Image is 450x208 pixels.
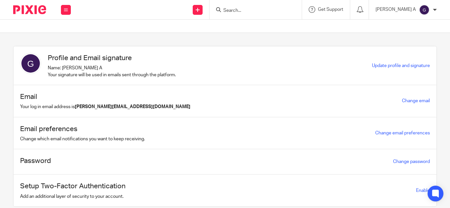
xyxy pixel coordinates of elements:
a: Change email preferences [375,131,430,135]
img: svg%3E [20,53,41,74]
img: Pixie [13,5,46,14]
p: [PERSON_NAME] A [376,6,416,13]
a: Change email [402,99,430,103]
input: Search [223,8,282,14]
p: Change which email notifications you want to keep receiving. [20,136,145,142]
a: Update profile and signature [372,63,430,68]
a: Change password [393,159,430,164]
p: Name: [PERSON_NAME] A Your signature will be used in emails sent through the platform. [48,65,176,78]
h1: Profile and Email signature [48,53,176,63]
h1: Setup Two-Factor Authentication [20,181,126,191]
span: Enable [416,188,430,193]
b: [PERSON_NAME][EMAIL_ADDRESS][DOMAIN_NAME] [75,104,190,109]
img: svg%3E [419,5,430,15]
p: Add an additional layer of security to your account. [20,193,126,200]
span: Get Support [318,7,343,12]
h1: Email [20,92,190,102]
h1: Email preferences [20,124,145,134]
p: Your log in email address is [20,104,190,110]
h1: Password [20,156,51,166]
